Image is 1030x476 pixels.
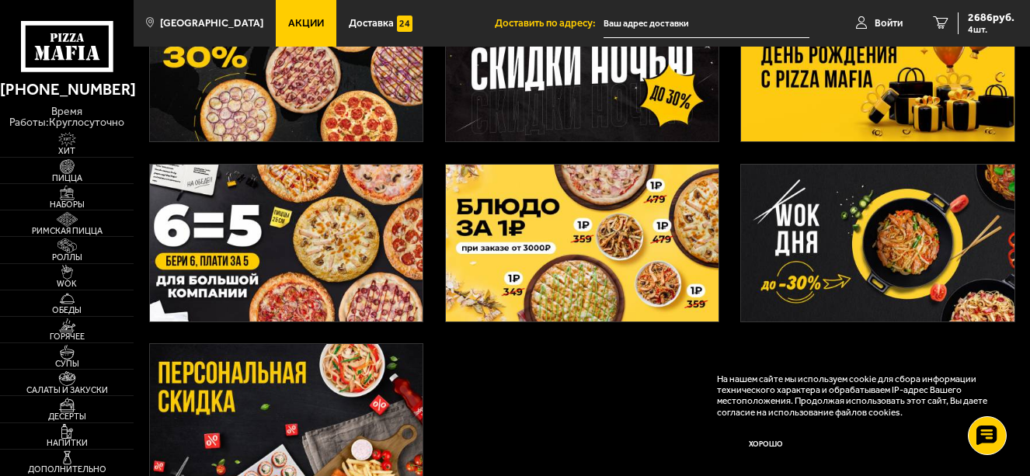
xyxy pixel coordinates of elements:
span: Доставка [349,18,394,28]
span: Акции [288,18,324,28]
button: Хорошо [717,428,813,460]
span: 2686 руб. [968,12,1014,23]
span: [GEOGRAPHIC_DATA] [160,18,263,28]
input: Ваш адрес доставки [604,9,809,38]
p: На нашем сайте мы используем cookie для сбора информации технического характера и обрабатываем IP... [717,374,995,418]
span: Доставить по адресу: [495,18,604,28]
span: 4 шт. [968,25,1014,34]
span: Войти [875,18,903,28]
img: 15daf4d41897b9f0e9f617042186c801.svg [397,16,413,32]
